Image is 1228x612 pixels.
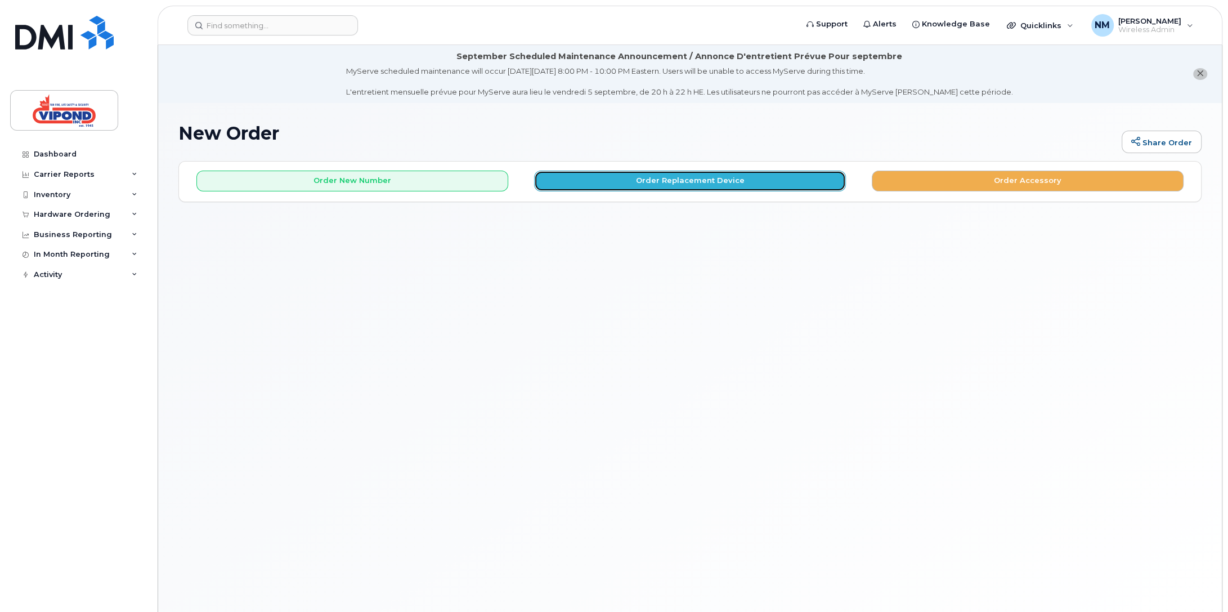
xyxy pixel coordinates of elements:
[1193,68,1207,80] button: close notification
[346,66,1013,97] div: MyServe scheduled maintenance will occur [DATE][DATE] 8:00 PM - 10:00 PM Eastern. Users will be u...
[872,171,1184,191] button: Order Accessory
[534,171,846,191] button: Order Replacement Device
[178,123,1116,143] h1: New Order
[196,171,508,191] button: Order New Number
[1122,131,1202,153] a: Share Order
[456,51,902,62] div: September Scheduled Maintenance Announcement / Annonce D'entretient Prévue Pour septembre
